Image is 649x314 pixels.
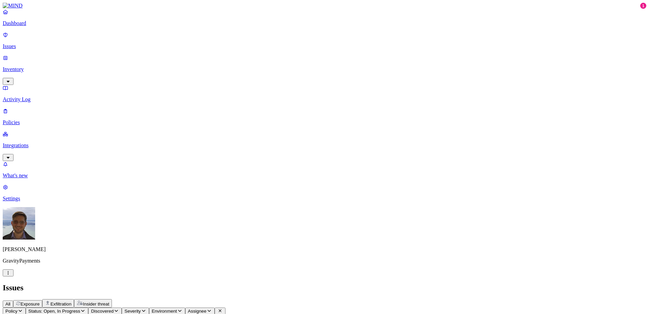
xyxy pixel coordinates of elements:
span: Severity [124,309,141,314]
a: Policies [3,108,646,126]
span: Exposure [21,301,40,307]
a: Issues [3,32,646,49]
span: Assignee [188,309,207,314]
h2: Issues [3,283,646,292]
p: What's new [3,173,646,179]
span: Insider threat [83,301,109,307]
a: Inventory [3,55,646,84]
span: Environment [152,309,177,314]
a: MIND [3,3,646,9]
a: Dashboard [3,9,646,26]
p: Integrations [3,142,646,149]
a: Integrations [3,131,646,160]
p: Dashboard [3,20,646,26]
p: Inventory [3,66,646,72]
span: All [5,301,10,307]
span: Policy [5,309,18,314]
p: [PERSON_NAME] [3,246,646,252]
span: Exfiltration [50,301,71,307]
a: What's new [3,161,646,179]
span: Status: Open, In Progress [28,309,80,314]
img: Mac Kostrzewski [3,207,35,240]
p: Settings [3,196,646,202]
a: Activity Log [3,85,646,103]
p: Issues [3,43,646,49]
img: MIND [3,3,23,9]
p: Activity Log [3,96,646,103]
p: Policies [3,119,646,126]
span: Discovered [91,309,114,314]
p: GravityPayments [3,258,646,264]
div: 1 [640,3,646,9]
a: Settings [3,184,646,202]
